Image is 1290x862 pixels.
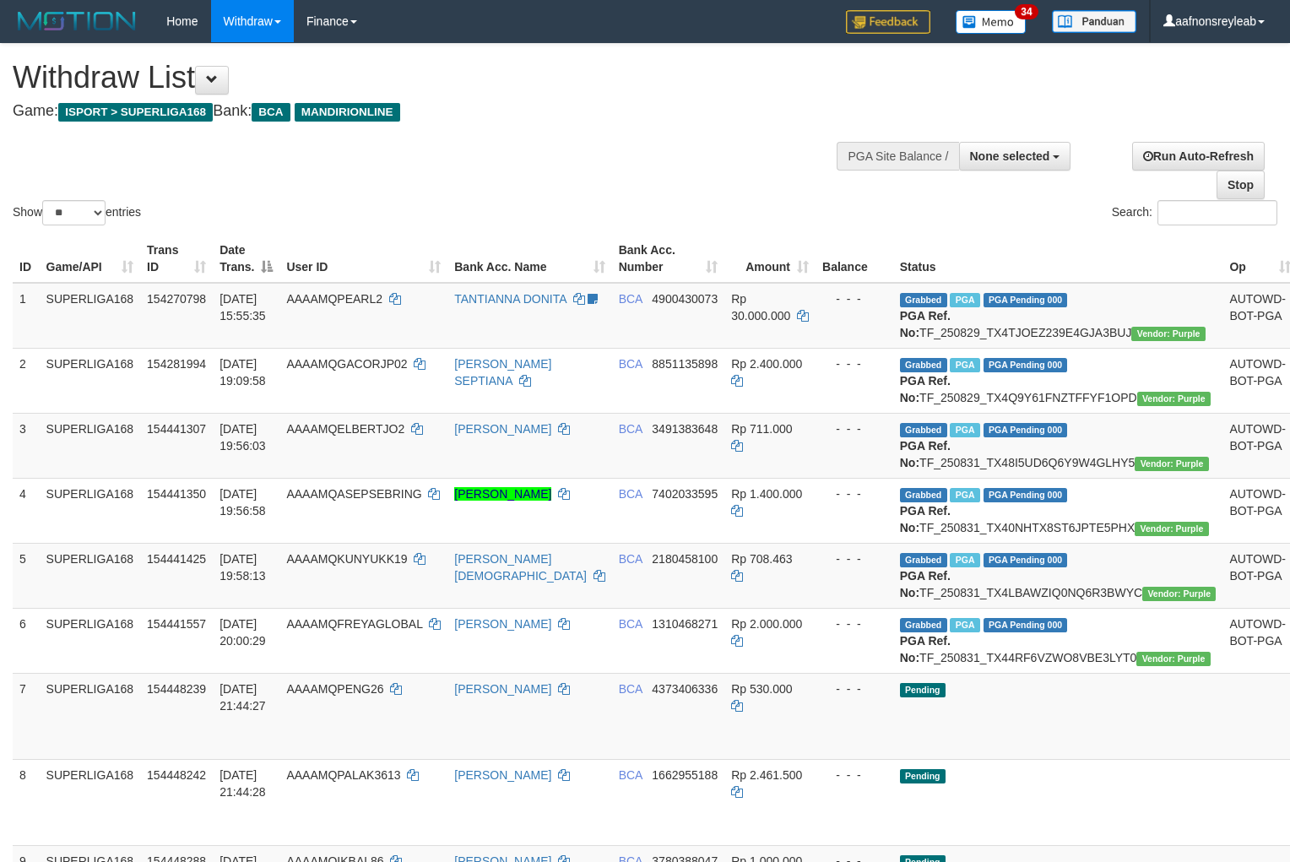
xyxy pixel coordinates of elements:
[822,420,886,437] div: - - -
[147,617,206,631] span: 154441557
[295,103,400,122] span: MANDIRIONLINE
[40,283,141,349] td: SUPERLIGA168
[40,348,141,413] td: SUPERLIGA168
[900,358,947,372] span: Grabbed
[950,488,979,502] span: Marked by aafsoycanthlai
[454,682,551,696] a: [PERSON_NAME]
[956,10,1027,34] img: Button%20Memo.svg
[822,680,886,697] div: - - -
[1132,142,1265,171] a: Run Auto-Refresh
[286,357,407,371] span: AAAAMQGACORJP02
[731,357,802,371] span: Rp 2.400.000
[731,768,802,782] span: Rp 2.461.500
[286,682,383,696] span: AAAAMQPENG26
[950,358,979,372] span: Marked by aafnonsreyleab
[652,357,718,371] span: Copy 8851135898 to clipboard
[724,235,816,283] th: Amount: activate to sort column ascending
[1217,171,1265,199] a: Stop
[147,422,206,436] span: 154441307
[147,552,206,566] span: 154441425
[13,543,40,608] td: 5
[13,235,40,283] th: ID
[731,422,792,436] span: Rp 711.000
[984,293,1068,307] span: PGA Pending
[213,235,279,283] th: Date Trans.: activate to sort column descending
[731,682,792,696] span: Rp 530.000
[822,615,886,632] div: - - -
[1135,457,1208,471] span: Vendor URL: https://trx4.1velocity.biz
[13,8,141,34] img: MOTION_logo.png
[286,617,422,631] span: AAAAMQFREYAGLOBAL
[13,348,40,413] td: 2
[900,634,951,664] b: PGA Ref. No:
[1015,4,1038,19] span: 34
[652,682,718,696] span: Copy 4373406336 to clipboard
[846,10,930,34] img: Feedback.jpg
[822,355,886,372] div: - - -
[652,292,718,306] span: Copy 4900430073 to clipboard
[619,768,642,782] span: BCA
[42,200,106,225] select: Showentries
[220,487,266,518] span: [DATE] 19:56:58
[950,423,979,437] span: Marked by aafsoycanthlai
[900,439,951,469] b: PGA Ref. No:
[40,608,141,673] td: SUPERLIGA168
[731,292,790,323] span: Rp 30.000.000
[58,103,213,122] span: ISPORT > SUPERLIGA168
[286,552,407,566] span: AAAAMQKUNYUKK19
[1136,652,1210,666] span: Vendor URL: https://trx4.1velocity.biz
[40,413,141,478] td: SUPERLIGA168
[970,149,1050,163] span: None selected
[252,103,290,122] span: BCA
[619,292,642,306] span: BCA
[900,423,947,437] span: Grabbed
[286,487,421,501] span: AAAAMQASEPSEBRING
[900,374,951,404] b: PGA Ref. No:
[731,487,802,501] span: Rp 1.400.000
[731,552,792,566] span: Rp 708.463
[652,487,718,501] span: Copy 7402033595 to clipboard
[220,357,266,388] span: [DATE] 19:09:58
[900,683,946,697] span: Pending
[13,759,40,845] td: 8
[1131,327,1205,341] span: Vendor URL: https://trx4.1velocity.biz
[984,553,1068,567] span: PGA Pending
[950,618,979,632] span: Marked by aafsoycanthlai
[147,487,206,501] span: 154441350
[984,358,1068,372] span: PGA Pending
[900,309,951,339] b: PGA Ref. No:
[822,550,886,567] div: - - -
[279,235,447,283] th: User ID: activate to sort column ascending
[822,767,886,783] div: - - -
[286,768,400,782] span: AAAAMQPALAK3613
[900,769,946,783] span: Pending
[950,553,979,567] span: Marked by aafsoycanthlai
[40,478,141,543] td: SUPERLIGA168
[147,357,206,371] span: 154281994
[40,543,141,608] td: SUPERLIGA168
[822,485,886,502] div: - - -
[13,478,40,543] td: 4
[893,283,1223,349] td: TF_250829_TX4TJOEZ239E4GJA3BUJ
[220,682,266,713] span: [DATE] 21:44:27
[147,682,206,696] span: 154448239
[1157,200,1277,225] input: Search:
[1137,392,1211,406] span: Vendor URL: https://trx4.1velocity.biz
[13,200,141,225] label: Show entries
[1135,522,1208,536] span: Vendor URL: https://trx4.1velocity.biz
[454,552,587,583] a: [PERSON_NAME][DEMOGRAPHIC_DATA]
[13,61,843,95] h1: Withdraw List
[40,673,141,759] td: SUPERLIGA168
[612,235,725,283] th: Bank Acc. Number: activate to sort column ascending
[220,422,266,453] span: [DATE] 19:56:03
[652,768,718,782] span: Copy 1662955188 to clipboard
[454,422,551,436] a: [PERSON_NAME]
[652,552,718,566] span: Copy 2180458100 to clipboard
[652,617,718,631] span: Copy 1310468271 to clipboard
[40,759,141,845] td: SUPERLIGA168
[893,543,1223,608] td: TF_250831_TX4LBAWZIQ0NQ6R3BWYC
[454,487,551,501] a: [PERSON_NAME]
[619,487,642,501] span: BCA
[1142,587,1216,601] span: Vendor URL: https://trx4.1velocity.biz
[984,488,1068,502] span: PGA Pending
